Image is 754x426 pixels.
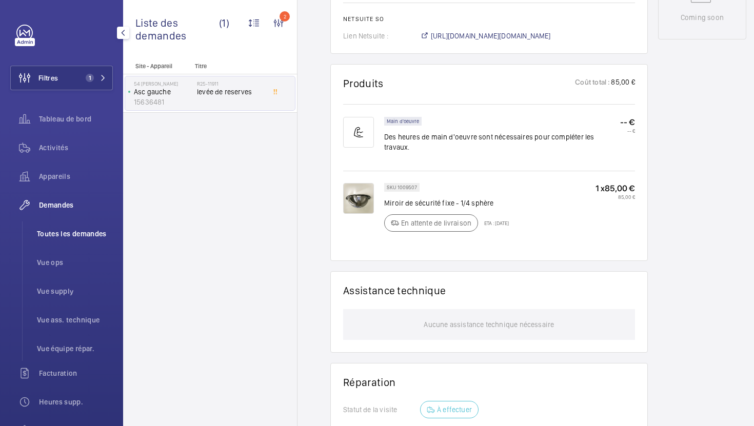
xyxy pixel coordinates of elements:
h2: Netsuite SO [343,15,635,23]
span: Vue supply [37,286,113,296]
p: Main d'oeuvre [387,119,419,123]
p: Aucune assistance technique nécessaire [424,309,554,340]
span: levée de reserves [197,87,265,97]
span: Appareils [39,171,113,181]
h1: Réparation [343,376,635,389]
h2: R25-11911 [197,80,265,87]
span: Tableau de bord [39,114,113,124]
p: Miroir de sécurité fixe - 1/4 sphère [384,198,509,208]
p: -- € [620,128,635,134]
button: Filtres1 [10,66,113,90]
span: Vue ass. technique [37,315,113,325]
p: Titre [195,63,263,70]
span: Toutes les demandes [37,229,113,239]
span: Liste des demandes [135,16,219,42]
span: Vue ops [37,257,113,268]
h1: Assistance technique [343,284,446,297]
img: muscle-sm.svg [343,117,374,148]
p: ETA : [DATE] [478,220,509,226]
img: c3AHyYIQERBnVWWaWwFPWv-Xr6Bws-rTaWDXfmSXEs21ZjEQ.png [343,183,374,214]
p: -- € [620,117,635,128]
span: 1 [86,74,94,82]
span: Facturation [39,368,113,378]
p: 85,00 € [596,194,635,200]
p: 85,00 € [610,77,634,90]
span: Vue équipe répar. [37,343,113,354]
p: 1 x 85,00 € [596,183,635,194]
p: SKU 1009507 [387,186,417,189]
p: 54 [PERSON_NAME] [134,80,193,87]
h1: Produits [343,77,384,90]
span: [URL][DOMAIN_NAME][DOMAIN_NAME] [431,31,551,41]
span: Heures supp. [39,397,113,407]
p: Asc gauche [134,87,193,97]
span: Demandes [39,200,113,210]
p: À effectuer [437,404,472,415]
p: 15636481 [134,97,193,107]
p: Coming soon [681,12,724,23]
p: Des heures de main d'oeuvre sont nécessaires pour compléter les travaux. [384,132,620,152]
span: Filtres [38,73,58,83]
span: Activités [39,143,113,153]
p: En attente de livraison [401,218,471,228]
p: Coût total : [575,77,610,90]
p: Site - Appareil [123,63,191,70]
a: [URL][DOMAIN_NAME][DOMAIN_NAME] [420,31,551,41]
